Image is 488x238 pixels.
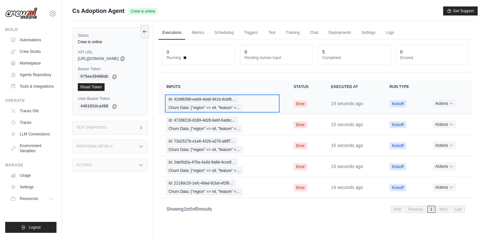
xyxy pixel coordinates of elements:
span: Churn Data: {"region" => nil, "feature" =… [166,125,242,132]
a: View execution details for Id [166,138,278,153]
div: 0 [400,49,403,55]
button: Resources [8,193,56,204]
span: Id: 42d96399-eeb9-4da8-941b-8cbf8… [166,96,238,103]
button: Actions for execution [433,142,456,149]
a: Crew Studio [8,46,56,57]
a: Deployments [325,26,355,40]
a: Usage [8,170,56,181]
a: Settings [8,182,56,192]
a: View execution details for Id [166,180,278,195]
div: Manage [5,163,56,168]
a: Training [282,26,304,40]
button: Actions for execution [433,100,456,107]
a: Automations [8,35,56,45]
span: Resources [20,196,38,201]
span: Id: 73d2527b-e1e6-4326-a270-a6ff7… [166,138,237,145]
span: First [391,206,404,213]
span: Id: 47268216-8189-4d28-bebf-6adbc… [166,117,238,124]
a: Environment Variables [8,141,56,156]
a: Chat [306,26,322,40]
a: Triggers [240,26,262,40]
a: Metrics [188,26,208,40]
span: Id: 2119dc20-1efc-49ad-81bd-ef2f8… [166,180,235,187]
a: Settings [358,26,379,40]
a: Logs [382,26,398,40]
time: September 27, 2025 at 10:42 PDT [331,185,363,190]
label: Status [78,33,142,38]
h3: Test Endpoints [76,126,107,130]
button: Actions for execution [433,183,456,191]
span: Error [294,163,308,170]
span: Kickoff [390,163,406,170]
time: September 27, 2025 at 10:42 PDT [331,143,363,148]
th: Executed at [323,80,382,93]
h3: Actions [76,163,92,167]
p: Showing to of results [166,206,212,212]
time: September 27, 2025 at 10:42 PDT [331,122,363,127]
label: User Bearer Token [78,96,142,101]
a: View execution details for Id [166,96,278,111]
span: Kickoff [390,100,406,107]
div: 0 [244,49,247,55]
a: Traces Old [8,106,56,116]
a: Tools & Integrations [8,81,56,92]
div: Operate [5,98,56,103]
span: Logout [29,225,41,230]
label: Bearer Token [78,66,142,72]
a: Executions [158,26,185,40]
span: Error [294,100,308,107]
button: Actions for execution [433,121,456,128]
th: Status [286,80,323,93]
span: Last [452,206,465,213]
span: Error [294,121,308,128]
span: Kickoff [390,142,406,149]
span: Churn Data: {"region" => nil, "feature" =… [166,146,242,153]
dt: Errored [400,55,464,60]
nav: Pagination [391,206,465,213]
span: Cs Adoption Agent [72,6,125,15]
code: 446102dca480 [78,103,111,110]
span: Error [294,142,308,149]
span: 5 [196,206,199,212]
a: View execution details for Id [166,117,278,132]
th: Inputs [158,80,286,93]
span: Error [294,184,308,191]
span: [URL][DOMAIN_NAME] [78,56,119,61]
span: Id: 2def3d2a-470a-4a3d-9a8d-4cce9… [166,159,238,166]
span: Previous [405,206,426,213]
span: Churn Data: {"region" => nil, "feature" =… [166,188,242,195]
time: September 27, 2025 at 10:42 PDT [331,101,363,106]
span: Churn Data: {"region" => nil, "feature" =… [166,104,242,111]
a: Test [265,26,280,40]
span: Crew is online [128,8,158,15]
code: 975ee39408db [78,73,111,81]
a: Agents Repository [8,70,56,80]
span: 5 [190,206,192,212]
span: Kickoff [390,184,406,191]
label: API URL [78,50,142,55]
h3: Additional Details [76,144,113,148]
nav: Pagination [158,201,473,217]
span: 1 [427,206,435,213]
img: Logo [5,7,37,20]
div: Crew is online [78,39,142,45]
section: Crew executions table [158,80,473,217]
dt: Pending human input [244,55,309,60]
button: Logout [5,222,56,233]
span: Next [437,206,451,213]
span: Kickoff [390,121,406,128]
iframe: Chat Widget [456,207,488,238]
a: View execution details for Id [166,159,278,174]
span: Churn Data: {"region" => nil, "feature" =… [166,167,242,174]
button: Get Support [443,6,478,15]
dt: Completed [322,55,387,60]
span: 1 [184,206,186,212]
span: Running [167,55,181,60]
button: Actions for execution [433,163,456,170]
a: Traces [8,117,56,128]
div: Build [5,27,56,32]
div: 0 [167,49,169,55]
a: Marketplace [8,58,56,68]
time: September 27, 2025 at 10:42 PDT [331,164,363,169]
